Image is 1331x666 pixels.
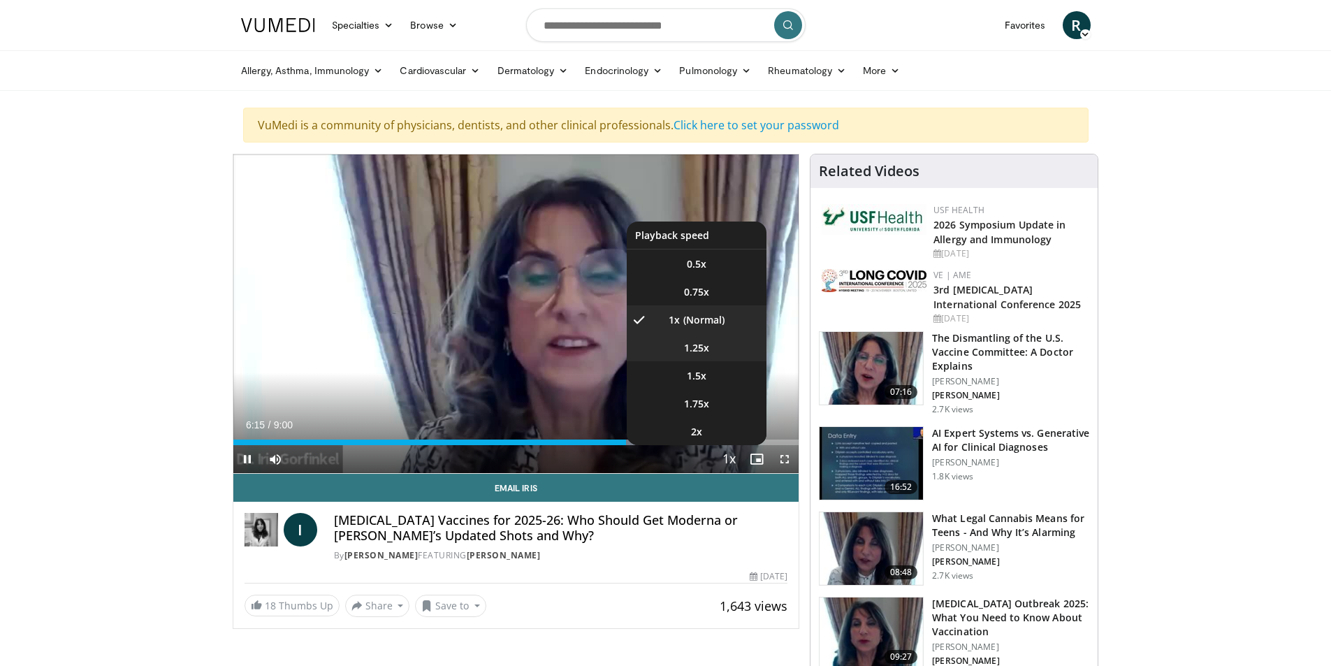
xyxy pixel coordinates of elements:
span: 16:52 [885,480,918,494]
div: [DATE] [750,570,787,583]
a: 2026 Symposium Update in Allergy and Immunology [933,218,1065,246]
a: 16:52 AI Expert Systems vs. Generative AI for Clinical Diagnoses [PERSON_NAME] 1.8K views [819,426,1089,500]
p: [PERSON_NAME] [932,457,1089,468]
button: Fullscreen [771,445,799,473]
a: 18 Thumbs Up [245,595,340,616]
h3: AI Expert Systems vs. Generative AI for Clinical Diagnoses [932,426,1089,454]
button: Mute [261,445,289,473]
a: Dermatology [489,57,577,85]
input: Search topics, interventions [526,8,806,42]
span: 9:00 [274,419,293,430]
button: Enable picture-in-picture mode [743,445,771,473]
button: Playback Rate [715,445,743,473]
span: 1.25x [684,341,709,355]
div: By FEATURING [334,549,788,562]
div: VuMedi is a community of physicians, dentists, and other clinical professionals. [243,108,1089,143]
video-js: Video Player [233,154,799,474]
span: 18 [265,599,276,612]
div: [DATE] [933,312,1086,325]
img: 1bf82db2-8afa-4218-83ea-e842702db1c4.150x105_q85_crop-smart_upscale.jpg [820,427,923,500]
a: Specialties [323,11,402,39]
span: 1.5x [687,369,706,383]
a: R [1063,11,1091,39]
span: 07:16 [885,385,918,399]
span: 0.75x [684,285,709,299]
a: Click here to set your password [674,117,839,133]
button: Save to [415,595,486,617]
span: 6:15 [246,419,265,430]
p: [PERSON_NAME] [932,556,1089,567]
p: [PERSON_NAME] [932,542,1089,553]
a: Allergy, Asthma, Immunology [233,57,392,85]
span: 08:48 [885,565,918,579]
h4: Related Videos [819,163,919,180]
span: 1,643 views [720,598,787,614]
img: Dr. Iris Gorfinkel [245,513,278,546]
p: 2.7K views [932,570,973,581]
button: Pause [233,445,261,473]
span: / [268,419,271,430]
a: Endocrinology [576,57,671,85]
a: Email Iris [233,474,799,502]
div: [DATE] [933,247,1086,260]
a: More [854,57,908,85]
h3: The Dismantling of the U.S. Vaccine Committee: A Doctor Explains [932,331,1089,373]
span: 1x [669,313,680,327]
img: VuMedi Logo [241,18,315,32]
a: [PERSON_NAME] [344,549,419,561]
a: Pulmonology [671,57,759,85]
h4: [MEDICAL_DATA] Vaccines for 2025-26: Who Should Get Moderna or [PERSON_NAME]’s Updated Shots and ... [334,513,788,543]
a: Favorites [996,11,1054,39]
h3: What Legal Cannabis Means for Teens - And Why It’s Alarming [932,512,1089,540]
a: 08:48 What Legal Cannabis Means for Teens - And Why It’s Alarming [PERSON_NAME] [PERSON_NAME] 2.7... [819,512,1089,586]
a: [PERSON_NAME] [467,549,541,561]
span: 0.5x [687,257,706,271]
span: 09:27 [885,650,918,664]
span: 1.75x [684,397,709,411]
a: VE | AME [933,269,971,281]
a: Rheumatology [759,57,854,85]
a: USF Health [933,204,984,216]
a: 3rd [MEDICAL_DATA] International Conference 2025 [933,283,1081,311]
a: I [284,513,317,546]
span: 2x [691,425,702,439]
img: a19d1ff2-1eb0-405f-ba73-fc044c354596.150x105_q85_crop-smart_upscale.jpg [820,332,923,405]
img: 268330c9-313b-413d-8ff2-3cd9a70912fe.150x105_q85_crop-smart_upscale.jpg [820,512,923,585]
p: [PERSON_NAME] [932,376,1089,387]
p: 1.8K views [932,471,973,482]
a: Cardiovascular [391,57,488,85]
button: Share [345,595,410,617]
p: 2.7K views [932,404,973,415]
a: Browse [402,11,466,39]
p: [PERSON_NAME] [932,390,1089,401]
p: [PERSON_NAME] [932,642,1089,653]
div: Progress Bar [233,440,799,445]
h3: [MEDICAL_DATA] Outbreak 2025: What You Need to Know About Vaccination [932,597,1089,639]
a: 07:16 The Dismantling of the U.S. Vaccine Committee: A Doctor Explains [PERSON_NAME] [PERSON_NAME... [819,331,1089,415]
img: 6ba8804a-8538-4002-95e7-a8f8012d4a11.png.150x105_q85_autocrop_double_scale_upscale_version-0.2.jpg [822,204,926,235]
img: a2792a71-925c-4fc2-b8ef-8d1b21aec2f7.png.150x105_q85_autocrop_double_scale_upscale_version-0.2.jpg [822,269,926,292]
